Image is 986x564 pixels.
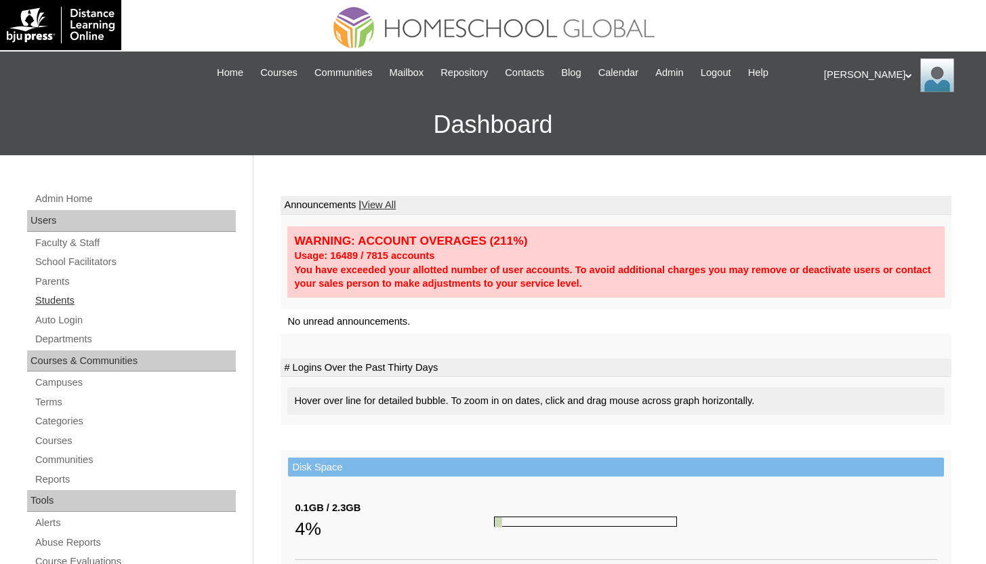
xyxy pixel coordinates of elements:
a: Auto Login [34,312,236,329]
div: Hover over line for detailed bubble. To zoom in on dates, click and drag mouse across graph horiz... [287,387,945,415]
a: Communities [308,65,379,81]
div: 4% [295,515,494,542]
a: Terms [34,394,236,411]
a: Blog [554,65,588,81]
a: View All [361,199,396,210]
h3: Dashboard [7,94,979,155]
img: logo-white.png [7,7,115,43]
a: Repository [434,65,495,81]
a: Reports [34,471,236,488]
a: Courses [253,65,304,81]
a: Admin Home [34,190,236,207]
span: Communities [314,65,373,81]
a: Help [741,65,775,81]
td: # Logins Over the Past Thirty Days [281,359,951,378]
span: Blog [561,65,581,81]
span: Mailbox [390,65,424,81]
a: Alerts [34,515,236,531]
div: [PERSON_NAME] [824,58,972,92]
a: Categories [34,413,236,430]
span: Logout [701,65,731,81]
a: Logout [694,65,738,81]
span: Repository [440,65,488,81]
span: Calendar [598,65,638,81]
strong: Usage: 16489 / 7815 accounts [294,250,434,261]
span: Home [217,65,243,81]
a: Students [34,292,236,309]
td: Disk Space [288,458,944,477]
a: Mailbox [383,65,431,81]
td: No unread announcements. [281,309,951,334]
div: You have exceeded your allotted number of user accounts. To avoid additional charges you may remo... [294,263,938,291]
a: Admin [649,65,691,81]
td: Announcements | [281,196,951,215]
span: Help [748,65,768,81]
span: Admin [655,65,684,81]
a: Communities [34,451,236,468]
div: 0.1GB / 2.3GB [295,501,494,515]
a: Abuse Reports [34,534,236,551]
div: Users [27,210,236,232]
a: Calendar [592,65,645,81]
div: WARNING: ACCOUNT OVERAGES (211%) [294,233,938,249]
a: Contacts [498,65,551,81]
span: Courses [260,65,297,81]
a: Home [210,65,250,81]
div: Tools [27,490,236,512]
a: Faculty & Staff [34,235,236,251]
span: Contacts [505,65,544,81]
div: Courses & Communities [27,350,236,372]
a: School Facilitators [34,254,236,270]
img: Anna Beltran [920,58,954,92]
a: Campuses [34,374,236,391]
a: Parents [34,273,236,290]
a: Courses [34,432,236,449]
a: Departments [34,331,236,348]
